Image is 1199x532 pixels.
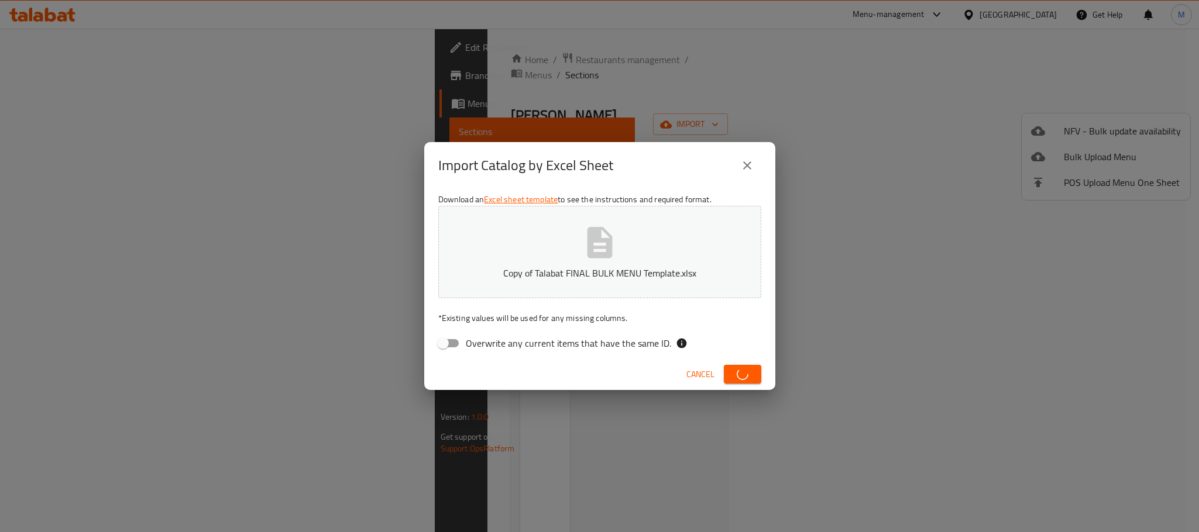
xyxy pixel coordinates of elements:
[456,266,743,280] p: Copy of Talabat FINAL BULK MENU Template.xlsx
[682,364,719,385] button: Cancel
[676,337,688,349] svg: If the overwrite option isn't selected, then the items that match an existing ID will be ignored ...
[466,336,671,350] span: Overwrite any current items that have the same ID.
[733,151,761,179] button: close
[424,189,775,358] div: Download an to see the instructions and required format.
[438,312,761,324] p: Existing values will be used for any missing columns.
[484,192,558,207] a: Excel sheet template
[438,156,613,175] h2: Import Catalog by Excel Sheet
[686,367,714,382] span: Cancel
[438,206,761,298] button: Copy of Talabat FINAL BULK MENU Template.xlsx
